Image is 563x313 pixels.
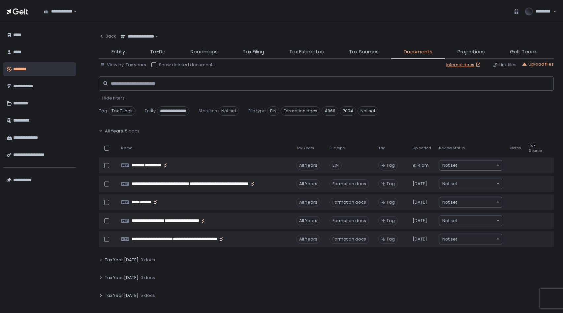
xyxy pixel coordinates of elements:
[387,218,395,224] span: Tag
[510,48,536,56] span: Gelt Team
[191,48,218,56] span: Roadmaps
[413,162,429,168] span: 9:14 am
[329,198,369,207] div: Formation docs
[141,293,155,299] span: 5 docs
[329,235,369,244] div: Formation docs
[404,48,432,56] span: Documents
[439,146,465,151] span: Review Status
[100,62,146,68] button: View by: Tax years
[439,234,502,244] div: Search for option
[329,216,369,225] div: Formation docs
[99,30,116,43] button: Back
[111,48,125,56] span: Entity
[40,5,77,18] div: Search for option
[529,143,542,153] span: Tax Source
[378,146,386,151] span: Tag
[413,199,427,205] span: [DATE]
[141,275,155,281] span: 0 docs
[413,181,427,187] span: [DATE]
[439,160,502,170] div: Search for option
[296,198,320,207] div: All Years
[121,146,132,151] span: Name
[141,257,155,263] span: 0 docs
[442,199,457,206] span: Not set
[413,236,427,242] span: [DATE]
[457,199,496,206] input: Search for option
[442,181,457,187] span: Not set
[296,235,320,244] div: All Years
[457,217,496,224] input: Search for option
[413,146,431,151] span: Uploaded
[329,161,342,170] div: EIN
[446,62,482,68] a: Internal docs
[457,236,496,242] input: Search for option
[457,48,485,56] span: Projections
[442,236,457,242] span: Not set
[267,106,279,116] span: EIN
[457,181,496,187] input: Search for option
[296,161,320,170] div: All Years
[199,108,217,114] span: Statuses
[99,95,125,101] button: - Hide filters
[289,48,324,56] span: Tax Estimates
[387,162,395,168] span: Tag
[296,216,320,225] div: All Years
[457,162,496,169] input: Search for option
[522,61,554,67] button: Upload files
[340,106,356,116] span: 7004
[442,217,457,224] span: Not set
[99,108,107,114] span: Tag
[105,293,139,299] span: Tax Year [DATE]
[150,48,166,56] span: To-Do
[322,106,338,116] span: 4868
[439,197,502,207] div: Search for option
[493,62,516,68] button: Link files
[413,218,427,224] span: [DATE]
[218,106,239,116] span: Not set
[358,106,378,116] span: Not set
[329,179,369,188] div: Formation docs
[125,128,140,134] span: 5 docs
[248,108,266,114] span: File type
[281,106,320,116] span: Formation docs
[510,146,521,151] span: Notes
[349,48,379,56] span: Tax Sources
[387,199,395,205] span: Tag
[439,216,502,226] div: Search for option
[442,162,457,169] span: Not set
[439,179,502,189] div: Search for option
[145,108,156,114] span: Entity
[296,179,320,188] div: All Years
[243,48,264,56] span: Tax Filing
[105,257,139,263] span: Tax Year [DATE]
[116,30,158,43] div: Search for option
[105,128,123,134] span: All Years
[296,146,314,151] span: Tax Years
[387,236,395,242] span: Tag
[329,146,345,151] span: File type
[109,106,136,116] span: Tax Filings
[105,275,139,281] span: Tax Year [DATE]
[99,33,116,39] div: Back
[387,181,395,187] span: Tag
